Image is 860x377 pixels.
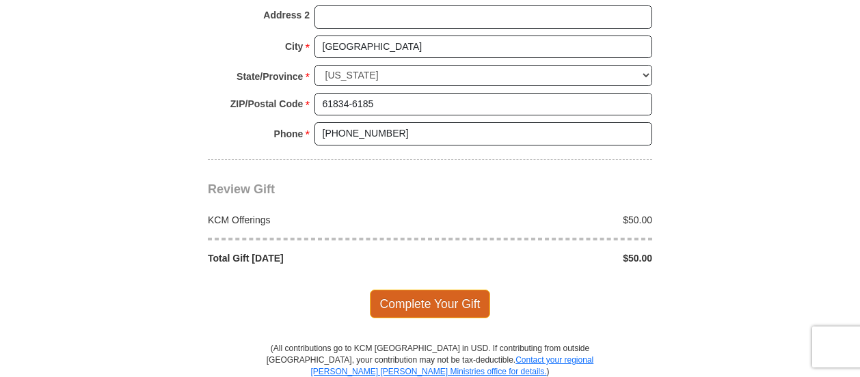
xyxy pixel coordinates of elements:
div: KCM Offerings [201,213,431,227]
strong: ZIP/Postal Code [230,94,304,113]
strong: State/Province [237,67,303,86]
div: Total Gift [DATE] [201,251,431,265]
strong: City [285,37,303,56]
div: $50.00 [430,213,660,227]
span: Complete Your Gift [370,290,491,318]
div: $50.00 [430,251,660,265]
strong: Address 2 [263,5,310,25]
strong: Phone [274,124,304,143]
span: Review Gift [208,182,275,196]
